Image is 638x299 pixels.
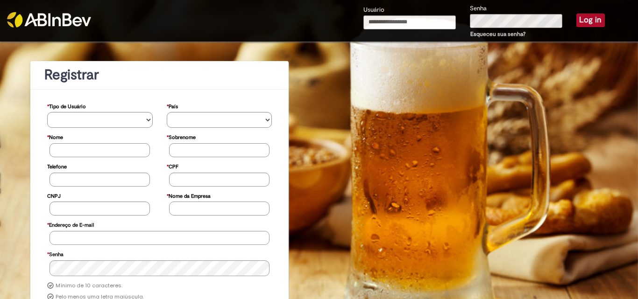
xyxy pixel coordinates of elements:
label: Nome [47,130,63,143]
label: Senha [470,4,487,13]
label: Tipo de Usuário [47,99,86,112]
label: País [167,99,178,112]
a: Esqueceu sua senha? [470,30,525,38]
label: Nome da Empresa [167,188,211,202]
label: CNPJ [47,188,61,202]
label: Sobrenome [167,130,196,143]
button: Log in [576,14,605,27]
label: CPF [167,159,178,173]
label: Usuário [363,6,384,14]
label: Senha [47,247,64,260]
label: Endereço de E-mail [47,217,94,231]
h1: Registrar [44,67,275,83]
img: ABInbev-white.png [7,12,91,28]
label: Telefone [47,159,67,173]
label: Mínimo de 10 caracteres. [56,282,122,290]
